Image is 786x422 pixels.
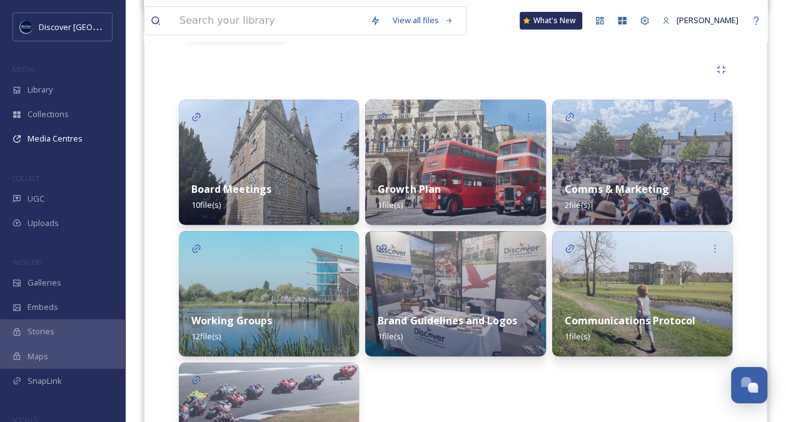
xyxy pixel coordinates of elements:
img: ed4df81f-8162-44f3-84ed-da90e9d03d77.jpg [365,100,545,225]
a: What's New [520,12,582,29]
strong: Comms & Marketing [565,182,669,196]
span: [PERSON_NAME] [677,14,738,26]
span: Collections [28,108,69,120]
span: COLLECT [13,173,39,183]
img: 5bb6497d-ede2-4272-a435-6cca0481cbbd.jpg [179,100,359,225]
img: 0c84a837-7e82-45db-8c4d-a7cc46ec2f26.jpg [552,231,732,356]
span: 1 file(s) [565,331,590,342]
span: Stories [28,326,54,337]
span: Library [28,84,53,96]
a: [PERSON_NAME] [656,8,745,33]
img: 71c7b32b-ac08-45bd-82d9-046af5700af1.jpg [365,231,545,356]
strong: Communications Protocol [565,314,695,327]
span: 12 file(s) [191,331,221,342]
span: Media Centres [28,133,83,145]
span: UGC [28,193,44,205]
img: 4f441ff7-a847-461b-aaa5-c19687a46818.jpg [552,100,732,225]
span: Galleries [28,277,61,289]
input: Search your library [173,7,364,34]
button: Open Chat [731,367,767,403]
span: MEDIA [13,64,34,74]
a: View all files [386,8,460,33]
span: Embeds [28,301,58,313]
strong: Working Groups [191,314,272,327]
strong: Board Meetings [191,182,271,196]
span: SnapLink [28,375,62,387]
span: 1 file(s) [378,199,403,210]
span: Maps [28,351,48,363]
span: Discover [GEOGRAPHIC_DATA] [39,21,153,33]
strong: Brand Guidelines and Logos [378,314,516,327]
strong: Growth Plan [378,182,440,196]
img: Untitled%20design%20%282%29.png [20,21,33,33]
span: WIDGETS [13,257,41,267]
span: Uploads [28,217,59,229]
span: 2 file(s) [565,199,590,210]
img: 5e704d69-6593-43ce-b5d6-cc1eb7eb219d.jpg [179,231,359,356]
span: 1 file(s) [378,331,403,342]
span: 10 file(s) [191,199,221,210]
